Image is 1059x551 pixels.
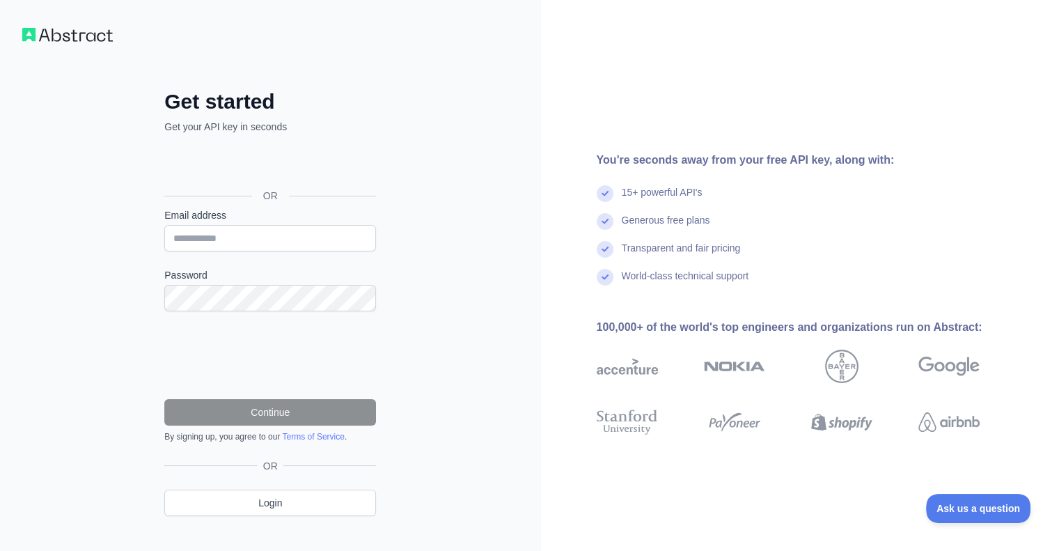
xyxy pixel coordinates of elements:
[597,350,658,383] img: accenture
[164,431,376,442] div: By signing up, you agree to our .
[811,407,872,437] img: shopify
[622,269,749,297] div: World-class technical support
[258,459,283,473] span: OR
[164,89,376,114] h2: Get started
[157,149,380,180] iframe: Kirjaudu Google-tilillä -painike
[164,399,376,426] button: Continue
[918,350,980,383] img: google
[164,328,376,382] iframe: reCAPTCHA
[164,268,376,282] label: Password
[282,432,344,442] a: Terms of Service
[918,407,980,437] img: airbnb
[597,407,658,437] img: stanford university
[622,185,703,213] div: 15+ powerful API's
[597,241,613,258] img: check mark
[597,185,613,202] img: check mark
[597,152,1024,169] div: You're seconds away from your free API key, along with:
[825,350,858,383] img: bayer
[22,28,113,42] img: Workflow
[597,319,1024,336] div: 100,000+ of the world's top engineers and organizations run on Abstract:
[704,407,765,437] img: payoneer
[622,213,710,241] div: Generous free plans
[926,494,1031,523] iframe: Toggle Customer Support
[597,213,613,230] img: check mark
[164,120,376,134] p: Get your API key in seconds
[164,490,376,516] a: Login
[704,350,765,383] img: nokia
[252,189,289,203] span: OR
[622,241,741,269] div: Transparent and fair pricing
[164,208,376,222] label: Email address
[597,269,613,286] img: check mark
